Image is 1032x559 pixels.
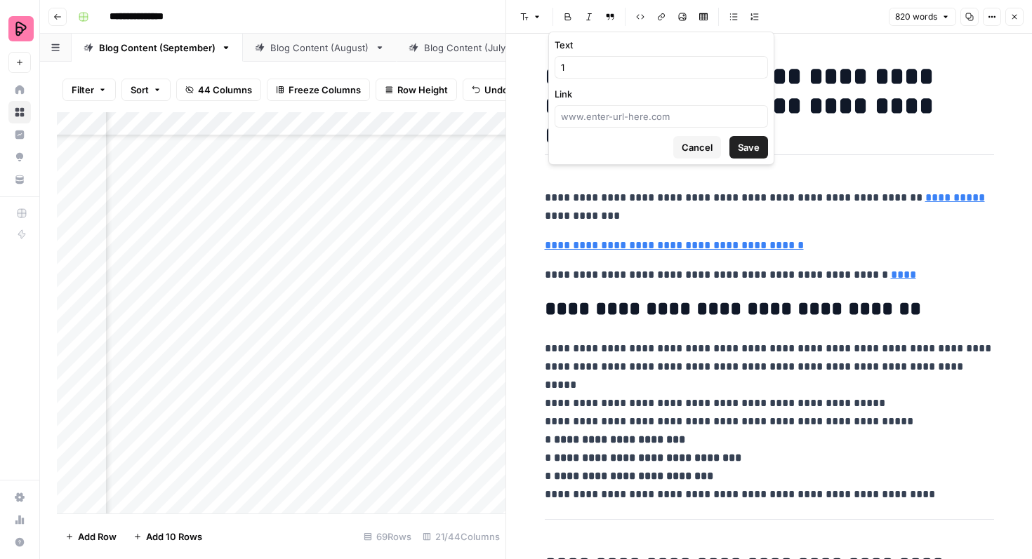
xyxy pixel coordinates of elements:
label: Link [555,87,768,101]
div: Blog Content (August) [270,41,369,55]
a: Usage [8,509,31,531]
span: Filter [72,83,94,97]
div: Blog Content (July) [424,41,510,55]
span: 820 words [895,11,937,23]
a: Blog Content (July) [397,34,538,62]
span: Freeze Columns [289,83,361,97]
button: 44 Columns [176,79,261,101]
button: Add Row [57,525,125,548]
button: Add 10 Rows [125,525,211,548]
span: Undo [484,83,508,97]
button: Filter [62,79,116,101]
div: 21/44 Columns [417,525,505,548]
span: Row Height [397,83,448,97]
button: Cancel [673,136,721,159]
a: Settings [8,486,31,509]
span: Save [738,140,760,154]
a: Blog Content (September) [72,34,243,62]
label: Text [555,38,768,52]
a: Browse [8,101,31,123]
button: Undo [463,79,517,101]
button: 820 words [889,8,956,26]
input: Type placeholder [561,60,762,74]
button: Sort [121,79,171,101]
button: Save [729,136,768,159]
span: Cancel [682,140,713,154]
button: Workspace: Preply [8,11,31,46]
span: 44 Columns [198,83,252,97]
a: Your Data [8,168,31,191]
span: Add 10 Rows [146,530,202,544]
img: Preply Logo [8,16,34,41]
a: Opportunities [8,146,31,168]
div: 69 Rows [358,525,417,548]
button: Help + Support [8,531,31,553]
a: Blog Content (August) [243,34,397,62]
a: Insights [8,123,31,146]
span: Sort [131,83,149,97]
button: Freeze Columns [267,79,370,101]
span: Add Row [78,530,117,544]
input: www.enter-url-here.com [561,109,762,123]
div: Blog Content (September) [99,41,216,55]
button: Row Height [376,79,457,101]
a: Home [8,79,31,101]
